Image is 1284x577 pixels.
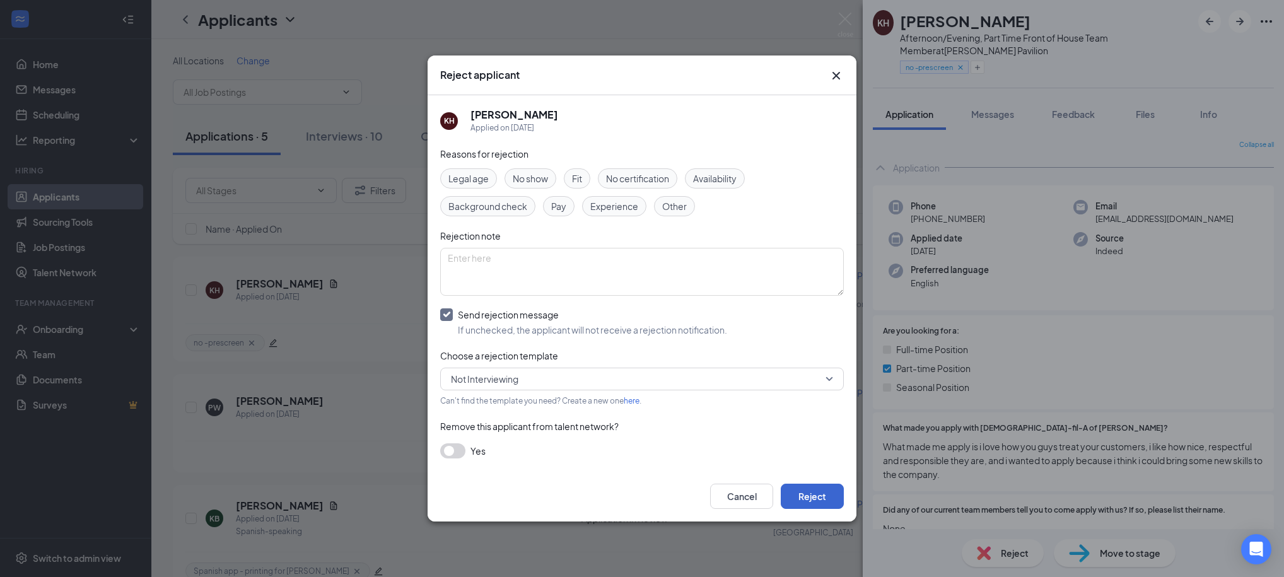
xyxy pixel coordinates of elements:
h3: Reject applicant [440,68,520,82]
span: Choose a rejection template [440,350,558,361]
span: Experience [590,199,638,213]
div: KH [444,115,455,126]
span: Remove this applicant from talent network? [440,421,619,432]
span: Not Interviewing [451,370,518,388]
button: Close [829,68,844,83]
span: Fit [572,172,582,185]
span: Other [662,199,687,213]
h5: [PERSON_NAME] [470,108,558,122]
button: Reject [781,484,844,509]
span: Background check [448,199,527,213]
a: here [624,396,639,405]
span: Can't find the template you need? Create a new one . [440,396,641,405]
span: Availability [693,172,737,185]
div: Applied on [DATE] [470,122,558,134]
span: No certification [606,172,669,185]
button: Cancel [710,484,773,509]
span: Pay [551,199,566,213]
svg: Cross [829,68,844,83]
span: No show [513,172,548,185]
span: Legal age [448,172,489,185]
span: Reasons for rejection [440,148,528,160]
span: Yes [470,443,486,458]
div: Open Intercom Messenger [1241,534,1271,564]
span: Rejection note [440,230,501,242]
